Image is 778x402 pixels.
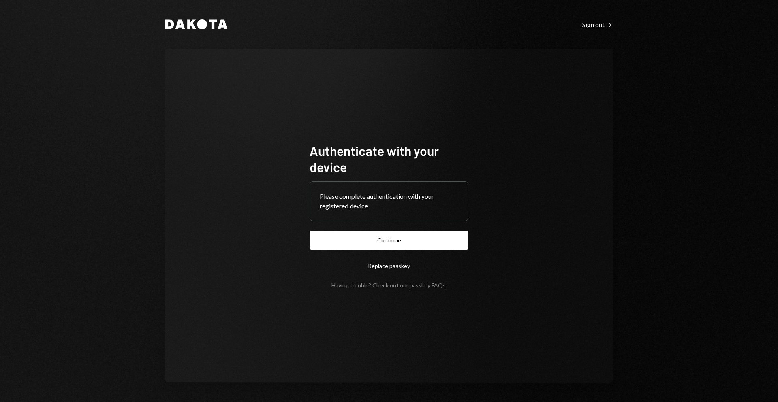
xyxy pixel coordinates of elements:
div: Sign out [582,21,613,29]
a: passkey FAQs [410,282,446,289]
a: Sign out [582,20,613,29]
div: Having trouble? Check out our . [331,282,447,289]
button: Continue [310,231,468,250]
div: Please complete authentication with your registered device. [320,191,458,211]
h1: Authenticate with your device [310,143,468,175]
button: Replace passkey [310,256,468,275]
